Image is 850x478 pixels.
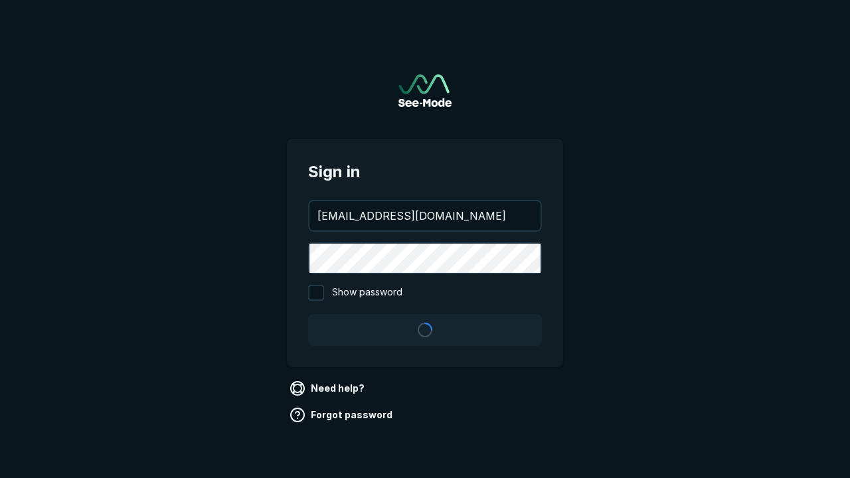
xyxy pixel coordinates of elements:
span: Show password [332,285,402,301]
span: Sign in [308,160,542,184]
img: See-Mode Logo [398,74,452,107]
input: your@email.com [309,201,541,230]
a: Need help? [287,378,370,399]
a: Go to sign in [398,74,452,107]
a: Forgot password [287,404,398,426]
